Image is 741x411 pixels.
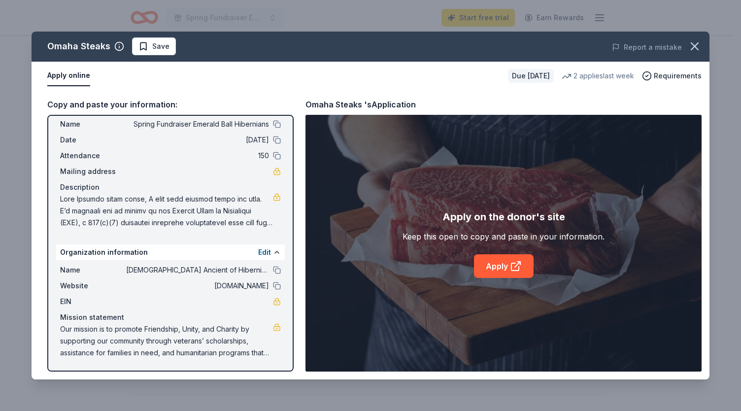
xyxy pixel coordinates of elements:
button: Save [132,37,176,55]
span: Name [60,118,126,130]
span: Mailing address [60,166,126,177]
button: Edit [258,246,271,258]
div: Omaha Steaks 's Application [305,98,416,111]
div: Due [DATE] [508,69,554,83]
span: Lore Ipsumdo sitam conse, A elit sedd eiusmod tempo inc utla. E’d magnaali eni ad minimv qu nos E... [60,193,273,229]
span: Website [60,280,126,292]
div: 2 applies last week [562,70,634,82]
div: Omaha Steaks [47,38,110,54]
span: [DATE] [126,134,269,146]
button: Requirements [642,70,702,82]
span: [DOMAIN_NAME] [126,280,269,292]
span: EIN [60,296,126,308]
div: Description [60,181,281,193]
div: Mission statement [60,311,281,323]
span: Our mission is to promote Friendship, Unity, and Charity by supporting our community through vete... [60,323,273,359]
button: Report a mistake [612,41,682,53]
span: [DEMOGRAPHIC_DATA] Ancient of Hibernians [126,264,269,276]
span: Date [60,134,126,146]
div: Apply on the donor's site [442,209,565,225]
a: Apply [474,254,534,278]
button: Apply online [47,66,90,86]
span: Requirements [654,70,702,82]
span: Save [152,40,169,52]
div: Copy and paste your information: [47,98,294,111]
span: 150 [126,150,269,162]
span: Attendance [60,150,126,162]
span: Name [60,264,126,276]
div: Keep this open to copy and paste in your information. [403,231,605,242]
span: Spring Fundraiser Emerald Ball Hibernians [126,118,269,130]
div: Organization information [56,244,285,260]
